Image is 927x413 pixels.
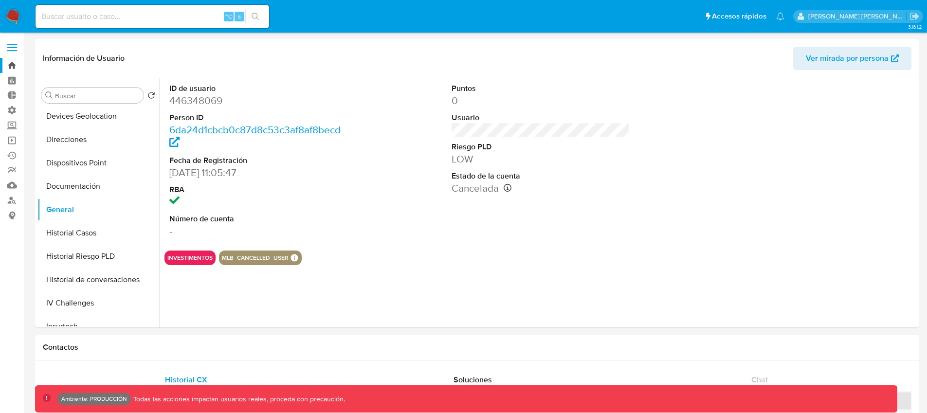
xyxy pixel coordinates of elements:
button: Ver mirada por persona [793,47,911,70]
button: Insurtech [37,315,159,338]
span: Historial CX [165,374,207,385]
p: Todas las acciones impactan usuarios reales, proceda con precaución. [131,395,345,404]
p: jhon.osorio@mercadolibre.com.co [808,12,907,21]
a: 6da24d1cbcb0c87d8c53c3af8af8becd [169,123,341,150]
dd: - [169,224,348,238]
dt: Fecha de Registración [169,155,348,166]
button: Historial Casos [37,221,159,245]
span: Ver mirada por persona [806,47,889,70]
button: search-icon [245,10,265,23]
button: Direcciones [37,128,159,151]
dt: Riesgo PLD [452,142,630,152]
button: Documentación [37,175,159,198]
span: Accesos rápidos [712,11,766,21]
button: Historial de conversaciones [37,268,159,291]
span: Chat [751,374,768,385]
dd: 446348069 [169,94,348,108]
button: Buscar [45,91,53,99]
dd: 0 [452,94,630,108]
dt: Estado de la cuenta [452,171,630,181]
dd: Cancelada [452,181,630,195]
button: Devices Geolocation [37,105,159,128]
button: Historial Riesgo PLD [37,245,159,268]
input: Buscar [55,91,140,100]
dd: LOW [452,152,630,166]
dt: Usuario [452,112,630,123]
span: ⌥ [225,12,232,21]
a: Salir [909,11,920,21]
button: Dispositivos Point [37,151,159,175]
dt: Número de cuenta [169,214,348,224]
input: Buscar usuario o caso... [36,10,269,23]
dt: Puntos [452,83,630,94]
button: Volver al orden por defecto [147,91,155,102]
dd: [DATE] 11:05:47 [169,166,348,180]
p: Ambiente: PRODUCCIÓN [61,397,127,401]
span: Soluciones [454,374,492,385]
button: General [37,198,159,221]
dt: ID de usuario [169,83,348,94]
span: s [238,12,241,21]
h1: Contactos [43,342,911,352]
dt: RBA [169,184,348,195]
button: IV Challenges [37,291,159,315]
a: Notificaciones [776,12,784,20]
h1: Información de Usuario [43,54,125,63]
dt: Person ID [169,112,348,123]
